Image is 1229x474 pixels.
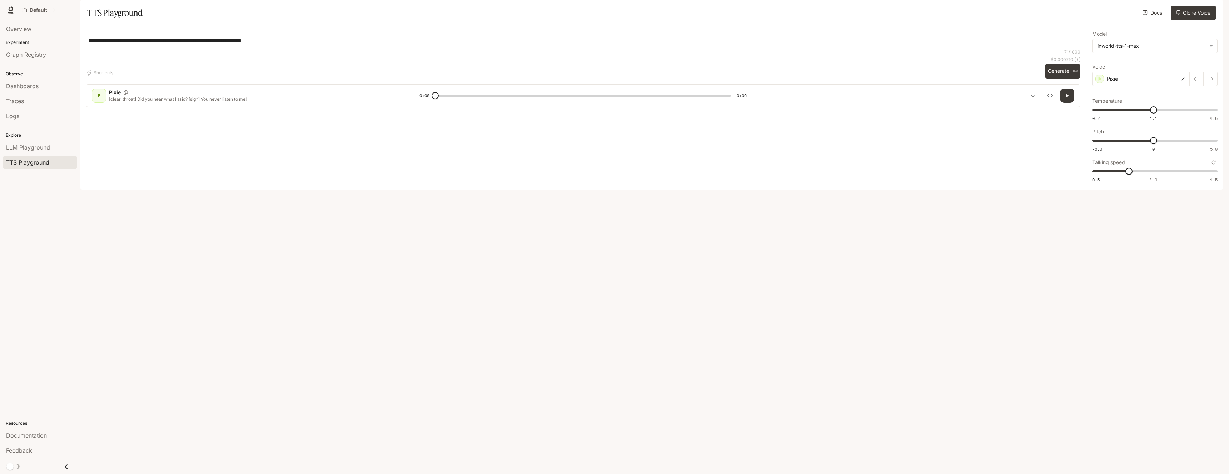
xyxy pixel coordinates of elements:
p: Pixie [109,89,121,96]
p: Temperature [1092,99,1122,104]
button: Reset to default [1210,158,1218,166]
span: 0.5 [1092,177,1100,183]
p: Talking speed [1092,160,1125,165]
p: [clear_throat] Did you hear what I said? [sigh] You never listen to me! [109,96,402,102]
button: Inspect [1043,89,1057,103]
p: ⌘⏎ [1072,69,1078,74]
a: Docs [1141,6,1165,20]
button: Shortcuts [86,67,116,79]
div: inworld-tts-1-max [1093,39,1217,53]
button: All workspaces [19,3,58,17]
button: Download audio [1026,89,1040,103]
button: Generate⌘⏎ [1045,64,1080,79]
span: 5.0 [1210,146,1218,152]
span: 0 [1152,146,1155,152]
button: Copy Voice ID [121,90,131,95]
span: 1.1 [1150,115,1157,121]
span: 1.0 [1150,177,1157,183]
span: 1.5 [1210,177,1218,183]
span: 0:06 [737,92,747,99]
p: Voice [1092,64,1105,69]
p: Default [30,7,47,13]
p: Model [1092,31,1107,36]
div: P [93,90,105,101]
p: 71 / 1000 [1064,49,1080,55]
p: Pixie [1107,75,1118,82]
span: 0:00 [419,92,429,99]
p: $ 0.000710 [1051,56,1073,62]
span: 1.5 [1210,115,1218,121]
div: inworld-tts-1-max [1098,42,1206,50]
span: -5.0 [1092,146,1102,152]
span: 0.7 [1092,115,1100,121]
button: Clone Voice [1171,6,1216,20]
p: Pitch [1092,129,1104,134]
h1: TTS Playground [87,6,143,20]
